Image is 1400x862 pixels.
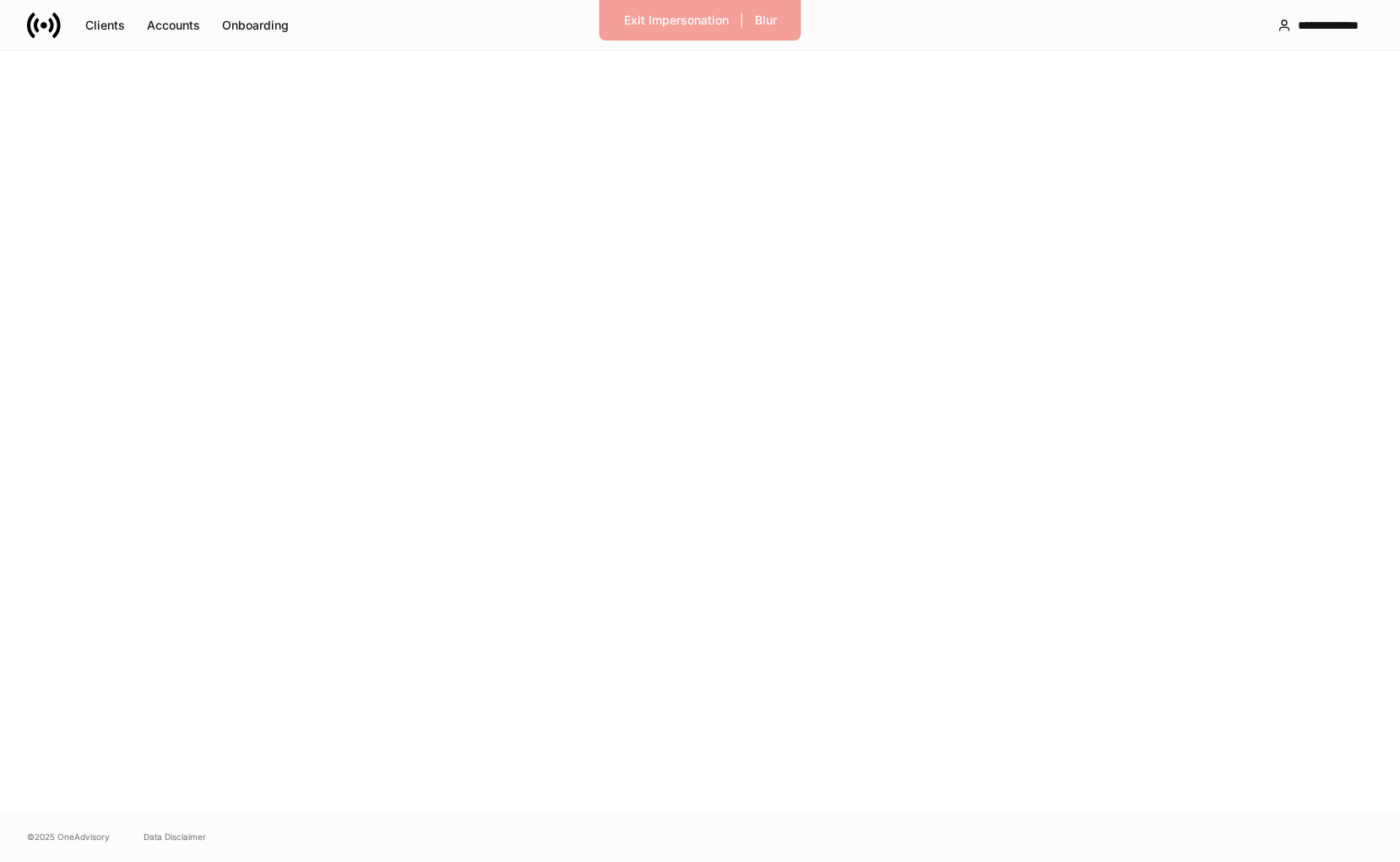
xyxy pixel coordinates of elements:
button: Exit Impersonation [613,7,740,34]
div: Accounts [147,19,200,31]
div: Exit Impersonation [624,14,729,26]
span: © 2025 OneAdvisory [27,830,110,843]
button: Onboarding [211,12,300,39]
button: Accounts [136,12,211,39]
a: Data Disclaimer [144,830,206,843]
div: Clients [85,19,125,31]
div: Onboarding [222,19,289,31]
button: Blur [744,7,788,34]
button: Clients [74,12,136,39]
div: Blur [755,14,777,26]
